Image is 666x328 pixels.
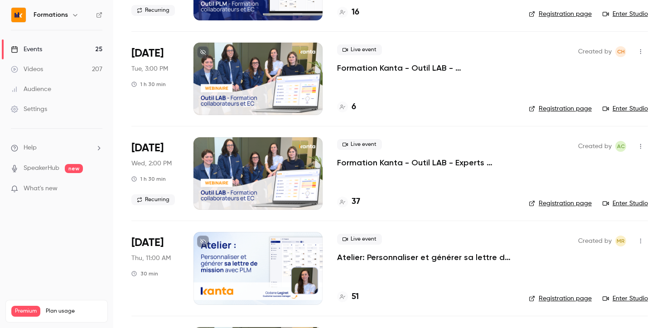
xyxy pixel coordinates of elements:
div: Events [11,45,42,54]
span: Thu, 11:00 AM [131,254,171,263]
span: [DATE] [131,141,164,155]
a: Registration page [529,10,592,19]
a: Enter Studio [603,294,648,303]
a: 51 [337,291,359,303]
a: Registration page [529,294,592,303]
span: What's new [24,184,58,193]
h4: 6 [352,101,356,113]
span: Recurring [131,194,175,205]
h4: 51 [352,291,359,303]
a: Atelier: Personnaliser et générer sa lettre de mission avec PLM [337,252,514,263]
div: 1 h 30 min [131,81,166,88]
div: 1 h 30 min [131,175,166,183]
h6: Formations [34,10,68,19]
span: MR [617,236,625,246]
span: Created by [578,141,612,152]
img: Formations [11,8,26,22]
iframe: Noticeable Trigger [92,185,102,193]
div: Oct 1 Wed, 2:00 PM (Europe/Paris) [131,137,179,210]
li: help-dropdown-opener [11,143,102,153]
div: Videos [11,65,43,74]
a: Enter Studio [603,104,648,113]
span: Chloé Hauvel [615,46,626,57]
span: Live event [337,139,382,150]
span: Live event [337,234,382,245]
span: Live event [337,44,382,55]
div: Audience [11,85,51,94]
div: 30 min [131,270,158,277]
span: Tue, 3:00 PM [131,64,168,73]
a: Enter Studio [603,10,648,19]
span: Anaïs Cachelou [615,141,626,152]
span: Premium [11,306,40,317]
a: Formation Kanta - Outil LAB - Experts Comptables & Collaborateurs [337,157,514,168]
span: new [65,164,83,173]
a: Enter Studio [603,199,648,208]
a: Registration page [529,104,592,113]
a: 6 [337,101,356,113]
span: Created by [578,46,612,57]
span: Help [24,143,37,153]
a: 37 [337,196,360,208]
div: Sep 30 Tue, 3:00 PM (Europe/Paris) [131,43,179,115]
span: CH [617,46,625,57]
span: Wed, 2:00 PM [131,159,172,168]
span: [DATE] [131,46,164,61]
span: [DATE] [131,236,164,250]
span: Created by [578,236,612,246]
a: 16 [337,6,359,19]
div: Settings [11,105,47,114]
h4: 37 [352,196,360,208]
span: Recurring [131,5,175,16]
div: Oct 2 Thu, 11:00 AM (Europe/Paris) [131,232,179,304]
span: AC [617,141,625,152]
h4: 16 [352,6,359,19]
span: Plan usage [46,308,102,315]
span: Marion Roquet [615,236,626,246]
a: Formation Kanta - Outil LAB - [PERSON_NAME] [337,63,514,73]
a: Registration page [529,199,592,208]
a: SpeakerHub [24,164,59,173]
